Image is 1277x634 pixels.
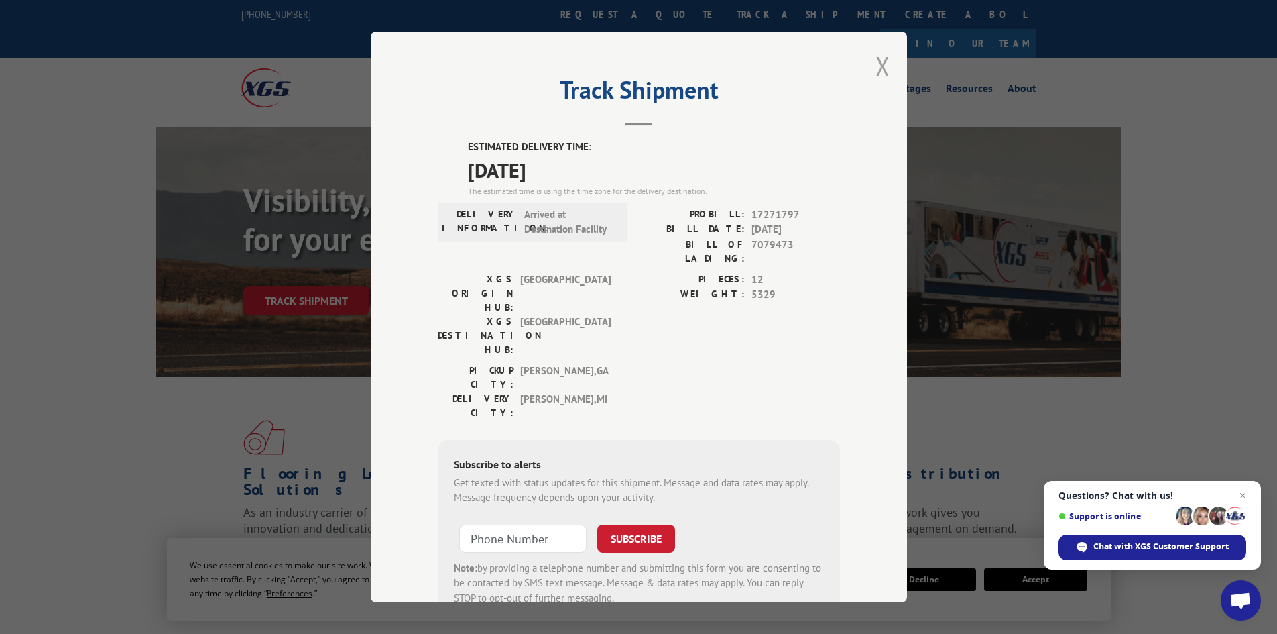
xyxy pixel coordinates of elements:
[459,525,587,553] input: Phone Number
[468,140,840,155] label: ESTIMATED DELIVERY TIME:
[639,207,745,223] label: PROBILL:
[1058,490,1246,501] span: Questions? Chat with us!
[1058,511,1171,521] span: Support is online
[454,562,477,574] strong: Note:
[751,222,840,237] span: [DATE]
[438,364,513,392] label: PICKUP CITY:
[454,456,824,476] div: Subscribe to alerts
[468,155,840,185] span: [DATE]
[442,207,518,237] label: DELIVERY INFORMATION:
[438,81,840,106] h2: Track Shipment
[520,392,611,420] span: [PERSON_NAME] , MI
[524,207,615,237] span: Arrived at Destination Facility
[1235,488,1251,504] span: Close chat
[520,315,611,357] span: [GEOGRAPHIC_DATA]
[438,392,513,420] label: DELIVERY CITY:
[875,48,890,84] button: Close modal
[639,237,745,266] label: BILL OF LADING:
[1093,541,1229,553] span: Chat with XGS Customer Support
[520,364,611,392] span: [PERSON_NAME] , GA
[438,272,513,315] label: XGS ORIGIN HUB:
[639,272,745,288] label: PIECES:
[751,237,840,266] span: 7079473
[1221,580,1261,621] div: Open chat
[520,272,611,315] span: [GEOGRAPHIC_DATA]
[751,287,840,303] span: 5329
[438,315,513,357] label: XGS DESTINATION HUB:
[751,272,840,288] span: 12
[751,207,840,223] span: 17271797
[597,525,675,553] button: SUBSCRIBE
[454,561,824,606] div: by providing a telephone number and submitting this form you are consenting to be contacted by SM...
[468,185,840,197] div: The estimated time is using the time zone for the delivery destination.
[1058,535,1246,560] div: Chat with XGS Customer Support
[454,476,824,506] div: Get texted with status updates for this shipment. Message and data rates may apply. Message frequ...
[639,287,745,303] label: WEIGHT:
[639,222,745,237] label: BILL DATE:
